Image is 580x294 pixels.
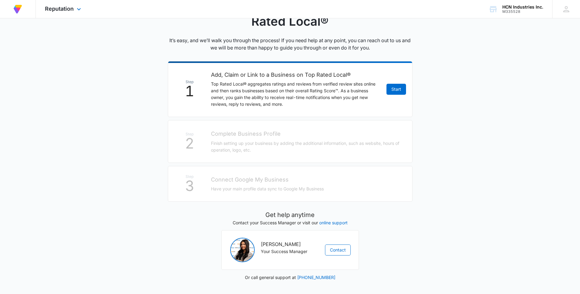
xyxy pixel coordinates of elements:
[297,275,335,280] a: [PHONE_NUMBER]
[45,6,74,12] span: Reputation
[502,5,543,9] div: account name
[330,247,346,253] span: Contact
[221,274,359,281] p: Or call general support at
[211,71,380,79] h2: Add, Claim or Link to a Business on Top Rated Local®
[319,220,348,225] a: online support
[12,4,23,15] img: Volusion
[325,244,351,255] button: Contact
[174,80,205,84] span: Step
[221,210,359,219] h5: Get help anytime
[221,219,359,226] p: Contact your Success Manager or visit our
[230,238,255,262] img: Sophia Elmore
[174,80,205,98] div: 1
[386,84,406,95] a: Start
[261,248,320,255] p: Your Success Manager
[261,241,320,248] h6: [PERSON_NAME]
[168,37,412,51] p: It’s easy, and we’ll walk you through the process! If you need help at any point, you can reach o...
[502,9,543,14] div: account id
[211,81,380,108] p: Top Rated Local® aggregates ratings and reviews from verified review sites online and then ranks ...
